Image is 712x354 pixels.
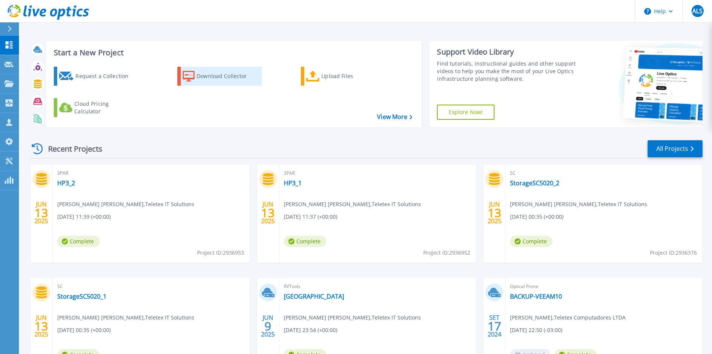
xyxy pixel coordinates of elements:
[488,210,501,216] span: 13
[57,313,194,322] span: [PERSON_NAME] [PERSON_NAME] , Teletex IT Solutions
[301,67,385,86] a: Upload Files
[29,139,113,158] div: Recent Projects
[57,236,100,247] span: Complete
[650,249,697,257] span: Project ID: 2936376
[34,199,49,227] div: JUN 2025
[510,179,559,187] a: StorageSC5020_2
[74,100,135,115] div: Cloud Pricing Calculator
[510,326,562,334] span: [DATE] 22:50 (-03:00)
[692,8,703,14] span: ALS
[437,60,576,83] div: Find tutorials, instructional guides and other support videos to help you make the most of your L...
[510,313,626,322] span: [PERSON_NAME] , Teletex Computadores LTDA
[423,249,470,257] span: Project ID: 2936952
[34,210,48,216] span: 13
[284,293,344,300] a: [GEOGRAPHIC_DATA]
[75,69,136,84] div: Request a Collection
[54,98,138,117] a: Cloud Pricing Calculator
[284,282,472,291] span: RVTools
[510,200,647,208] span: [PERSON_NAME] [PERSON_NAME] , Teletex IT Solutions
[261,210,275,216] span: 13
[177,67,262,86] a: Download Collector
[34,323,48,329] span: 13
[437,105,494,120] a: Explore Now!
[510,236,552,247] span: Complete
[197,249,244,257] span: Project ID: 2936953
[261,199,275,227] div: JUN 2025
[648,140,703,157] a: All Projects
[510,169,698,177] span: SC
[54,67,138,86] a: Request a Collection
[488,323,501,329] span: 17
[284,169,472,177] span: 3PAR
[261,312,275,340] div: JUN 2025
[57,282,245,291] span: SC
[57,293,106,300] a: StorageSC5020_1
[284,313,421,322] span: [PERSON_NAME] [PERSON_NAME] , Teletex IT Solutions
[34,312,49,340] div: JUN 2025
[57,326,111,334] span: [DATE] 00:35 (+00:00)
[510,213,563,221] span: [DATE] 00:35 (+00:00)
[284,236,326,247] span: Complete
[377,113,412,121] a: View More
[487,199,502,227] div: JUN 2025
[57,213,111,221] span: [DATE] 11:39 (+00:00)
[54,49,412,57] h3: Start a New Project
[437,47,576,57] div: Support Video Library
[487,312,502,340] div: SET 2024
[284,200,421,208] span: [PERSON_NAME] [PERSON_NAME] , Teletex IT Solutions
[57,200,194,208] span: [PERSON_NAME] [PERSON_NAME] , Teletex IT Solutions
[57,179,75,187] a: HP3_2
[284,179,302,187] a: HP3_1
[57,169,245,177] span: 3PAR
[510,282,698,291] span: Optical Prime
[264,323,271,329] span: 9
[284,326,337,334] span: [DATE] 23:54 (+00:00)
[321,69,382,84] div: Upload Files
[510,293,562,300] a: BACKUP-VEEAM10
[197,69,257,84] div: Download Collector
[284,213,337,221] span: [DATE] 11:37 (+00:00)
